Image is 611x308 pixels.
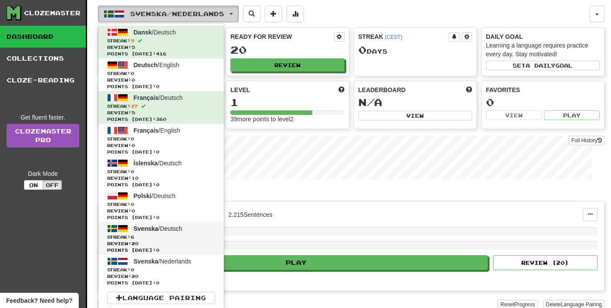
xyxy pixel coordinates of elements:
button: Add sentence to collection [265,6,282,22]
span: Points [DATE]: 0 [107,149,215,155]
button: On [24,180,43,190]
span: Review: 20 [107,240,215,247]
span: / English [134,127,180,134]
span: 9 [131,38,134,43]
button: Search sentences [243,6,260,22]
button: View [486,110,542,120]
a: Svenska/DeutschStreak:6 Review:20Points [DATE]:0 [98,222,224,255]
span: / Deutsch [134,29,176,36]
span: / Deutsch [134,225,182,232]
button: More stats [287,6,304,22]
span: / Deutsch [134,94,183,101]
span: / Nederlands [134,258,191,265]
button: Play [105,255,488,270]
span: N/A [358,96,382,108]
span: Streak: [107,267,215,273]
button: Off [43,180,62,190]
span: Review: 0 [107,208,215,214]
span: 0 [131,267,134,272]
span: Streak: [107,70,215,77]
div: 2.215 Sentences [228,210,272,219]
span: Dansk [134,29,152,36]
span: / Deutsch [134,192,176,199]
a: Dansk/DeutschStreak:9 Review:5Points [DATE]:416 [98,26,224,58]
span: Français [134,94,159,101]
button: Seta dailygoal [486,61,600,70]
button: Review (20) [493,255,597,270]
span: 6 [131,234,134,240]
div: Get fluent faster. [7,113,79,122]
span: Svenska [134,258,159,265]
span: Open feedback widget [6,296,72,305]
div: 39 more points to level 2 [230,115,344,123]
button: Full History [569,136,604,145]
span: Review: 10 [107,175,215,181]
div: Clozemaster [24,9,81,17]
span: Review: 0 [107,142,215,149]
div: Day s [358,44,472,56]
span: Points [DATE]: 360 [107,116,215,123]
button: Svenska/Nederlands [98,6,239,22]
span: Íslenska [134,160,158,167]
a: Deutsch/EnglishStreak:0 Review:0Points [DATE]:0 [98,58,224,91]
span: Streak: [107,103,215,110]
button: Play [544,110,600,120]
div: Favorites [486,86,600,94]
span: Language Pairing [561,301,602,308]
span: Streak: [107,168,215,175]
span: Points [DATE]: 0 [107,247,215,253]
div: Ready for Review [230,32,334,41]
span: Review: 0 [107,77,215,83]
span: 37 [131,103,138,109]
span: Review: 5 [107,44,215,51]
span: Leaderboard [358,86,406,94]
span: Progress [514,301,535,308]
a: Svenska/NederlandsStreak:0 Review:20Points [DATE]:0 [98,255,224,287]
span: Score more points to level up [338,86,344,94]
span: Streak: [107,201,215,208]
span: 0 [131,136,134,141]
div: Learning a language requires practice every day. Stay motivated! [486,41,600,58]
span: Streak: [107,136,215,142]
span: Review: 5 [107,110,215,116]
span: This week in points, UTC [466,86,472,94]
span: Points [DATE]: 416 [107,51,215,57]
a: Français/EnglishStreak:0 Review:0Points [DATE]:0 [98,124,224,157]
span: Svenska [134,225,159,232]
span: Points [DATE]: 0 [107,280,215,286]
div: Dark Mode [7,169,79,178]
span: Points [DATE]: 0 [107,83,215,90]
span: Deutsch [134,62,158,68]
span: 0 [131,202,134,207]
div: 20 [230,44,344,55]
span: Points [DATE]: 0 [107,181,215,188]
a: (CEST) [385,34,402,40]
a: ClozemasterPro [7,124,79,147]
span: Svenska / Nederlands [130,10,224,17]
span: a daily [526,62,555,68]
span: / Deutsch [134,160,182,167]
div: 1 [230,97,344,108]
span: Français [134,127,159,134]
span: Streak: [107,38,215,44]
div: 0 [486,97,600,108]
span: 0 [131,71,134,76]
span: 0 [358,44,367,56]
span: Points [DATE]: 0 [107,214,215,221]
div: Streak [358,32,449,41]
button: View [358,111,472,120]
a: Français/DeutschStreak:37 Review:5Points [DATE]:360 [98,91,224,124]
span: 0 [131,169,134,174]
span: Polski [134,192,152,199]
p: In Progress [98,188,604,197]
a: Íslenska/DeutschStreak:0 Review:10Points [DATE]:0 [98,157,224,189]
a: Language Pairing [107,292,215,304]
div: Daily Goal [486,32,600,41]
span: Streak: [107,234,215,240]
a: Polski/DeutschStreak:0 Review:0Points [DATE]:0 [98,189,224,222]
span: Level [230,86,250,94]
span: / English [134,62,179,68]
span: Review: 20 [107,273,215,280]
button: Review [230,58,344,72]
